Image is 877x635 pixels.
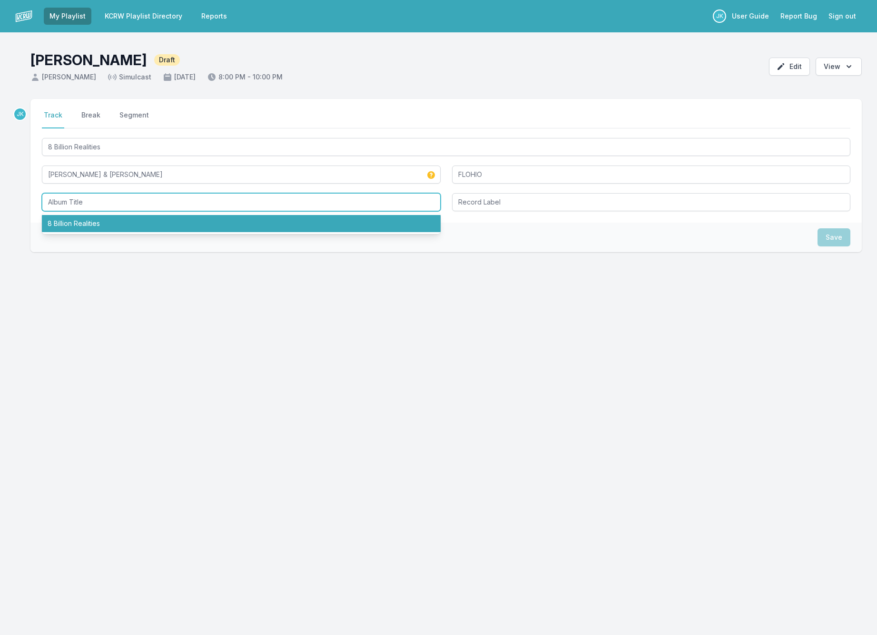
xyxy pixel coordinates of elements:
[99,8,188,25] a: KCRW Playlist Directory
[42,138,850,156] input: Track Title
[42,166,441,184] input: Artist
[823,8,862,25] button: Sign out
[154,54,180,66] span: Draft
[15,8,32,25] img: logo-white-87cec1fa9cbef997252546196dc51331.png
[818,228,850,246] button: Save
[163,72,196,82] span: [DATE]
[30,51,147,68] h1: [PERSON_NAME]
[108,72,151,82] span: Simulcast
[42,193,441,211] input: Album Title
[30,72,96,82] span: [PERSON_NAME]
[713,10,726,23] p: Jason Kramer
[42,215,441,232] li: 8 Billion Realities
[726,8,775,25] a: User Guide
[452,166,851,184] input: Featured Artist(s), comma separated
[816,58,862,76] button: Open options
[13,107,27,121] p: Jason Kramer
[775,8,823,25] a: Report Bug
[42,110,64,128] button: Track
[769,58,810,76] button: Edit
[207,72,283,82] span: 8:00 PM - 10:00 PM
[79,110,102,128] button: Break
[196,8,233,25] a: Reports
[452,193,851,211] input: Record Label
[44,8,91,25] a: My Playlist
[118,110,151,128] button: Segment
